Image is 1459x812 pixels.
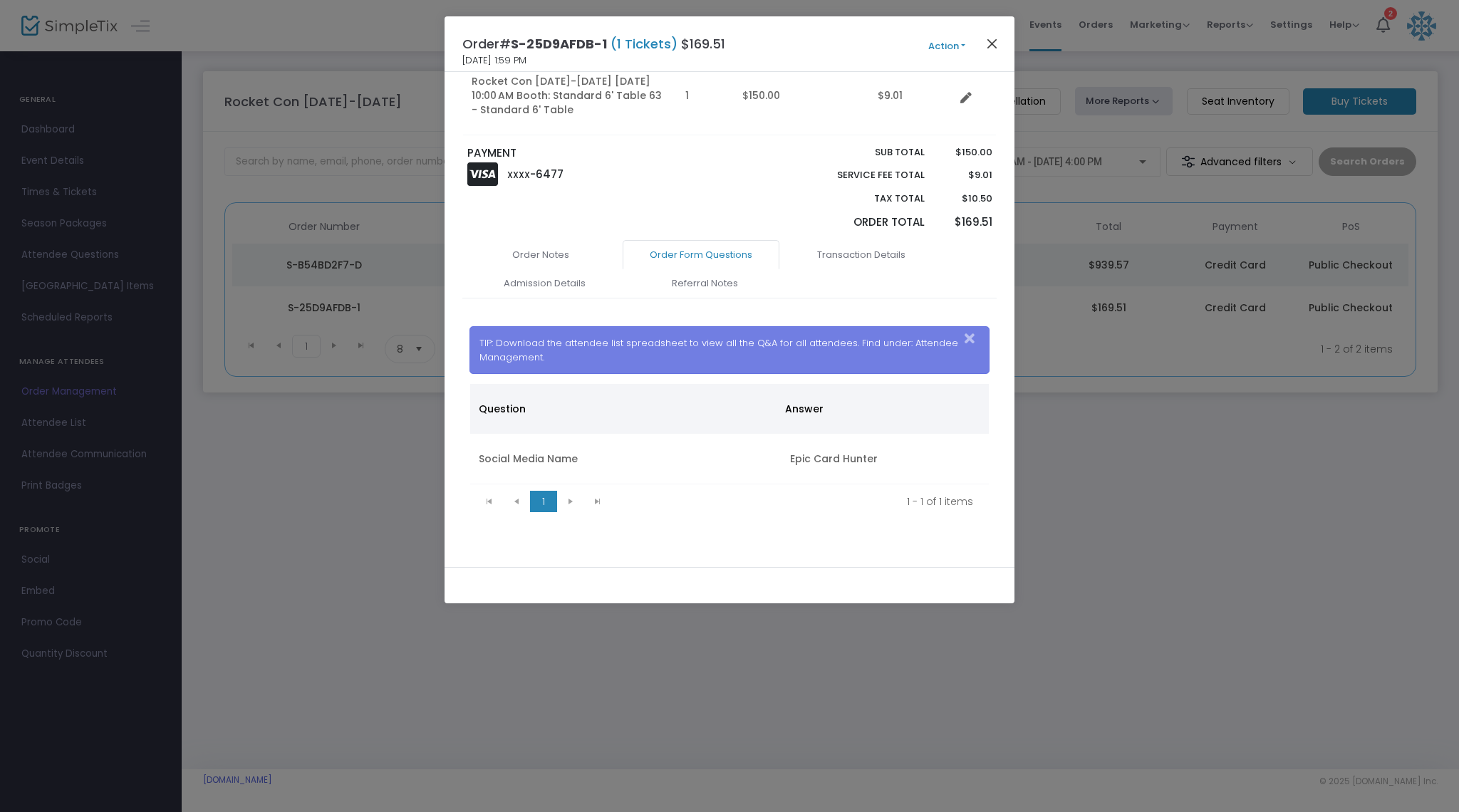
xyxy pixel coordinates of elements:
p: $10.50 [938,192,992,206]
span: Page 1 [530,491,557,512]
div: Data table [470,384,990,484]
p: Order Total [804,214,925,231]
p: PAYMENT [467,145,723,162]
button: Action [904,38,990,54]
p: Sub total [804,145,925,160]
a: Admission Details [466,269,623,298]
p: Tax Total [804,192,925,206]
div: TIP: Download the attendee list spreadsheet to view all the Q&A for all attendees. Find under: At... [469,326,990,374]
button: Close [983,34,1002,53]
a: Order Notes [462,240,619,270]
td: $9.01 [869,56,955,135]
td: $150.00 [734,56,869,135]
a: Referral Notes [626,269,783,298]
h4: Order# $169.51 [462,34,725,53]
p: $169.51 [938,214,992,231]
td: Rocket Con [DATE]-[DATE] [DATE] 10:00 AM Booth: Standard 6' Table 63 - Standard 6' Table [463,56,677,135]
p: $9.01 [938,168,992,182]
a: Order Form Questions [623,240,779,270]
kendo-pager-info: 1 - 1 of 1 items [621,494,974,509]
th: Question [470,384,777,434]
td: 1 [677,56,734,135]
button: Close [960,327,989,350]
th: Answer [777,384,981,434]
td: Epic Card Hunter [782,434,989,484]
p: $150.00 [938,145,992,160]
a: Transaction Details [783,240,940,270]
p: Service Fee Total [804,168,925,182]
span: (1 Tickets) [607,35,681,53]
span: [DATE] 1:59 PM [462,53,526,68]
span: XXXX [507,169,530,181]
td: Social Media Name [470,434,782,484]
span: -6477 [530,167,564,182]
span: S-25D9AFDB-1 [511,35,607,53]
